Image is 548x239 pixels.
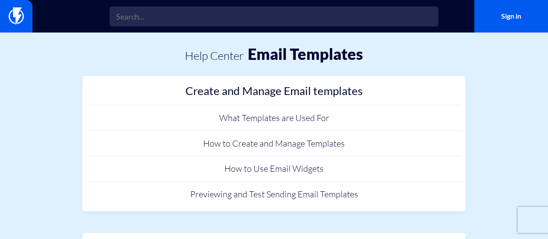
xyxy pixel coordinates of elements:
a: How to Use Email Widgets [87,156,462,182]
input: Search... [110,7,438,26]
a: What Templates are Used For [87,105,462,131]
a: Help center [185,49,243,62]
h2: Create and Manage Email templates [91,85,457,101]
a: Create and Manage Email templates [87,80,462,106]
a: Previewing and Test Sending Email Templates [87,182,462,207]
h1: Email Templates [248,46,363,63]
a: How to Create and Manage Templates [87,131,462,157]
